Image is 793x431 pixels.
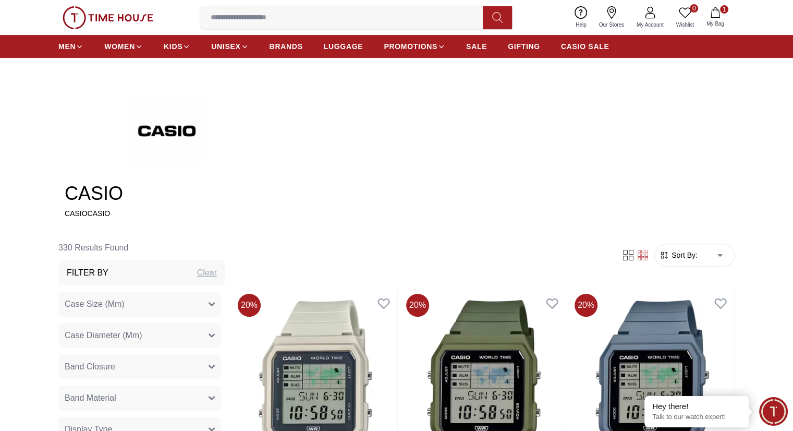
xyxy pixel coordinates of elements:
a: UNISEX [211,37,248,56]
span: Band Material [65,392,116,404]
span: 0 [690,4,698,13]
p: Talk to our watch expert! [652,413,741,422]
button: Case Diameter (Mm) [58,323,221,348]
p: CASIOCASIO [65,208,728,219]
span: 20 % [406,294,429,317]
div: Hey there! [652,401,741,412]
button: Band Closure [58,354,221,379]
a: Our Stores [593,4,630,31]
button: 1My Bag [700,5,730,30]
span: WOMEN [104,41,135,52]
h6: 330 Results Found [58,235,225,260]
span: 20 % [238,294,261,317]
span: CASIO SALE [561,41,609,52]
span: Help [571,21,591,29]
span: My Bag [702,20,728,28]
a: MEN [58,37,83,56]
span: 20 % [575,294,597,317]
a: 0Wishlist [670,4,700,31]
img: ... [131,94,203,167]
span: Sort By: [669,250,698,260]
span: KIDS [164,41,182,52]
span: Band Closure [65,361,115,373]
span: Our Stores [595,21,628,29]
img: ... [63,6,153,29]
a: WOMEN [104,37,143,56]
a: PROMOTIONS [384,37,445,56]
span: My Account [632,21,668,29]
button: Sort By: [659,250,698,260]
div: Chat Widget [759,397,788,426]
span: BRANDS [270,41,303,52]
h2: CASIO [65,183,728,204]
button: Band Material [58,386,221,411]
a: GIFTING [508,37,540,56]
a: CASIO SALE [561,37,609,56]
span: 1 [720,5,728,14]
span: Case Size (Mm) [65,298,125,310]
h3: Filter By [67,267,108,279]
a: Help [569,4,593,31]
span: LUGGAGE [324,41,363,52]
span: UNISEX [211,41,240,52]
button: Case Size (Mm) [58,292,221,317]
a: LUGGAGE [324,37,363,56]
span: PROMOTIONS [384,41,437,52]
a: BRANDS [270,37,303,56]
div: Clear [197,267,217,279]
span: Wishlist [672,21,698,29]
a: KIDS [164,37,190,56]
span: MEN [58,41,76,52]
span: SALE [466,41,487,52]
a: SALE [466,37,487,56]
span: Case Diameter (Mm) [65,329,142,342]
span: GIFTING [508,41,540,52]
